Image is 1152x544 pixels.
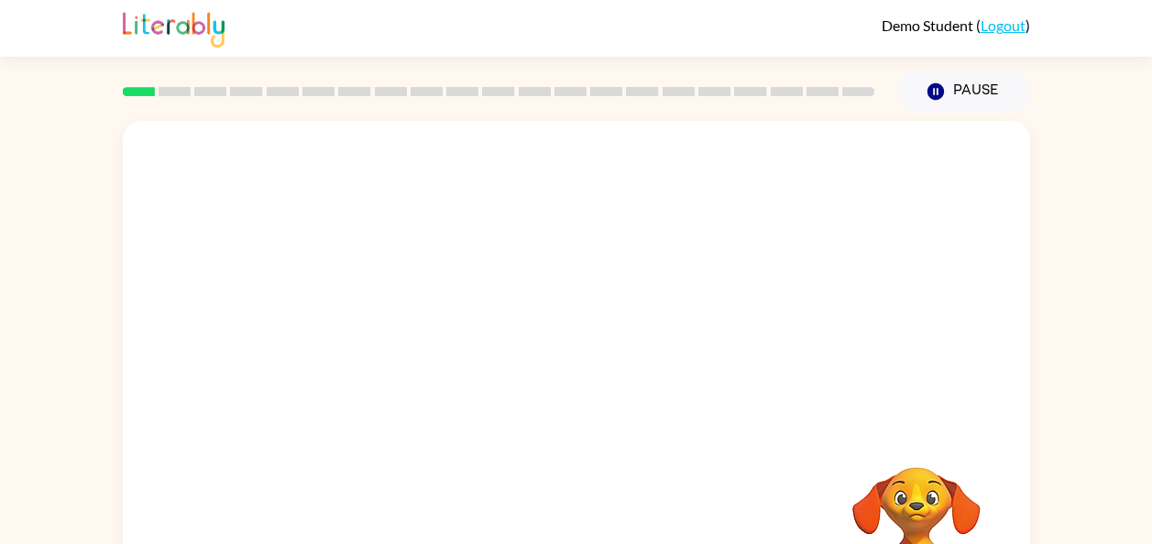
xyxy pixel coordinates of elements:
[882,16,1030,34] div: ( )
[981,16,1026,34] a: Logout
[897,71,1030,113] button: Pause
[882,16,976,34] span: Demo Student
[123,7,225,48] img: Literably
